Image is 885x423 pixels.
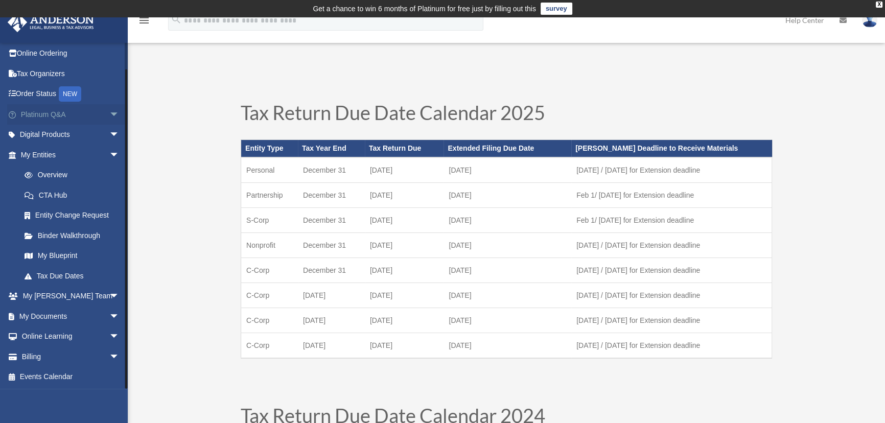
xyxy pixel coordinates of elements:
[109,326,130,347] span: arrow_drop_down
[109,125,130,146] span: arrow_drop_down
[14,266,130,286] a: Tax Due Dates
[241,157,298,183] td: Personal
[365,308,444,333] td: [DATE]
[571,140,772,157] th: [PERSON_NAME] Deadline to Receive Materials
[14,165,135,185] a: Overview
[59,86,81,102] div: NEW
[171,14,182,25] i: search
[7,43,135,64] a: Online Ordering
[109,346,130,367] span: arrow_drop_down
[571,283,772,308] td: [DATE] / [DATE] for Extension deadline
[241,283,298,308] td: C-Corp
[365,157,444,183] td: [DATE]
[298,208,365,233] td: December 31
[365,258,444,283] td: [DATE]
[571,333,772,359] td: [DATE] / [DATE] for Extension deadline
[241,308,298,333] td: C-Corp
[571,183,772,208] td: Feb 1/ [DATE] for Extension deadline
[313,3,536,15] div: Get a chance to win 6 months of Platinum for free just by filling out this
[571,233,772,258] td: [DATE] / [DATE] for Extension deadline
[241,103,772,127] h1: Tax Return Due Date Calendar 2025
[14,185,135,205] a: CTA Hub
[109,306,130,327] span: arrow_drop_down
[138,18,150,27] a: menu
[365,183,444,208] td: [DATE]
[109,145,130,166] span: arrow_drop_down
[14,225,135,246] a: Binder Walkthrough
[298,157,365,183] td: December 31
[862,13,877,28] img: User Pic
[444,208,571,233] td: [DATE]
[241,208,298,233] td: S-Corp
[7,125,135,145] a: Digital Productsarrow_drop_down
[7,84,135,105] a: Order StatusNEW
[241,333,298,359] td: C-Corp
[571,258,772,283] td: [DATE] / [DATE] for Extension deadline
[109,104,130,125] span: arrow_drop_down
[298,183,365,208] td: December 31
[7,326,135,347] a: Online Learningarrow_drop_down
[7,104,135,125] a: Platinum Q&Aarrow_drop_down
[5,12,97,32] img: Anderson Advisors Platinum Portal
[444,157,571,183] td: [DATE]
[365,333,444,359] td: [DATE]
[7,306,135,326] a: My Documentsarrow_drop_down
[444,140,571,157] th: Extended Filing Due Date
[7,346,135,367] a: Billingarrow_drop_down
[7,367,135,387] a: Events Calendar
[298,140,365,157] th: Tax Year End
[109,286,130,307] span: arrow_drop_down
[571,308,772,333] td: [DATE] / [DATE] for Extension deadline
[14,246,135,266] a: My Blueprint
[138,14,150,27] i: menu
[365,140,444,157] th: Tax Return Due
[444,283,571,308] td: [DATE]
[7,286,135,307] a: My [PERSON_NAME] Teamarrow_drop_down
[7,145,135,165] a: My Entitiesarrow_drop_down
[365,233,444,258] td: [DATE]
[444,258,571,283] td: [DATE]
[571,157,772,183] td: [DATE] / [DATE] for Extension deadline
[241,140,298,157] th: Entity Type
[241,183,298,208] td: Partnership
[298,333,365,359] td: [DATE]
[298,233,365,258] td: December 31
[876,2,882,8] div: close
[571,208,772,233] td: Feb 1/ [DATE] for Extension deadline
[444,308,571,333] td: [DATE]
[365,283,444,308] td: [DATE]
[241,233,298,258] td: Nonprofit
[298,283,365,308] td: [DATE]
[298,258,365,283] td: December 31
[365,208,444,233] td: [DATE]
[541,3,572,15] a: survey
[444,333,571,359] td: [DATE]
[298,308,365,333] td: [DATE]
[444,233,571,258] td: [DATE]
[241,258,298,283] td: C-Corp
[444,183,571,208] td: [DATE]
[7,63,135,84] a: Tax Organizers
[14,205,135,226] a: Entity Change Request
